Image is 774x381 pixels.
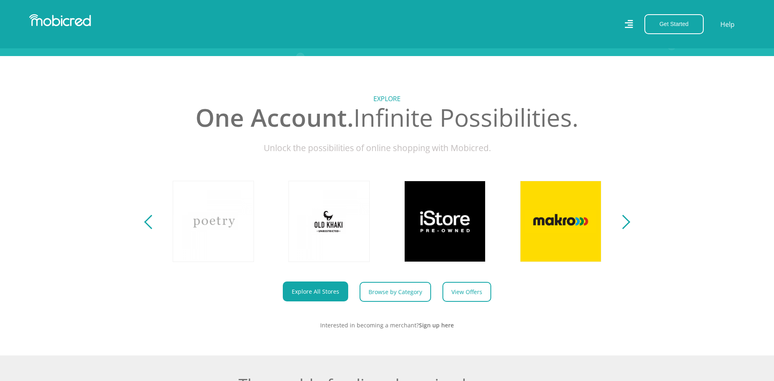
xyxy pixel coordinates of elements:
button: Get Started [644,14,704,34]
p: Unlock the possibilities of online shopping with Mobicred. [162,142,613,155]
a: View Offers [442,282,491,302]
img: Mobicred [29,14,91,26]
a: Explore All Stores [283,281,348,301]
a: Sign up here [419,321,454,329]
a: Help [720,19,735,30]
h2: Infinite Possibilities. [162,103,613,132]
p: Interested in becoming a merchant? [162,321,613,329]
span: One Account. [195,101,353,134]
a: Browse by Category [360,282,431,302]
h5: Explore [162,95,613,103]
button: Next [618,213,628,229]
button: Previous [146,213,156,229]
